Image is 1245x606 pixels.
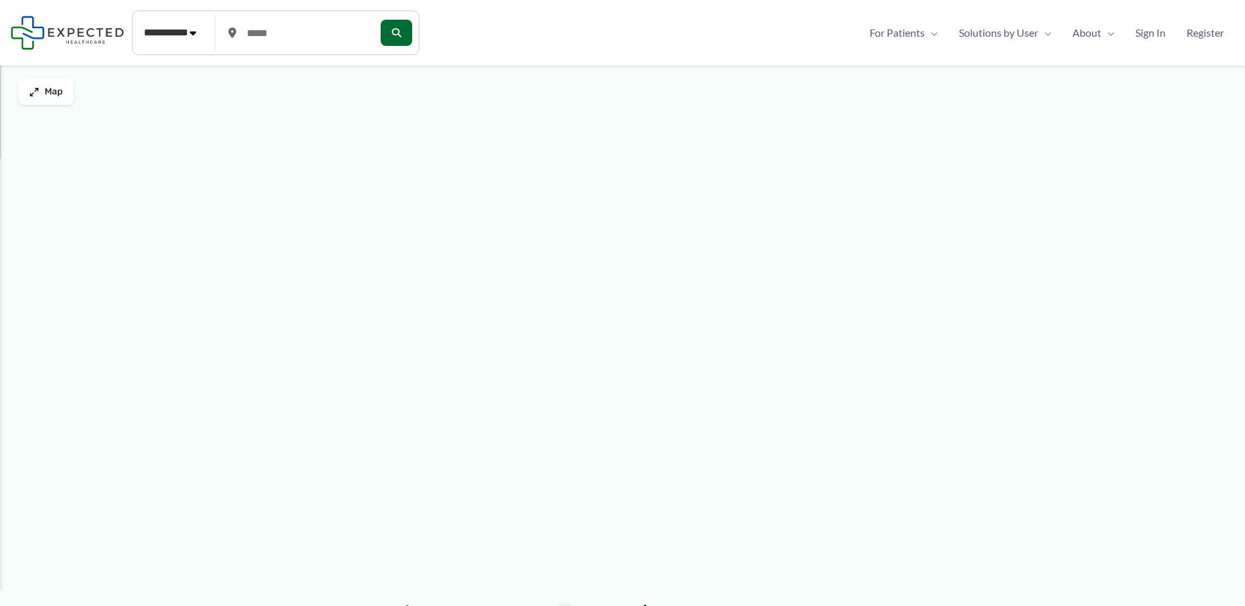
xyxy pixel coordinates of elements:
a: AboutMenu Toggle [1062,23,1125,43]
span: Solutions by User [959,23,1038,43]
span: Map [45,87,63,98]
a: Register [1176,23,1234,43]
span: Register [1187,23,1224,43]
span: Sign In [1135,23,1166,43]
span: Menu Toggle [1038,23,1051,43]
a: Solutions by UserMenu Toggle [948,23,1062,43]
img: Expected Healthcare Logo - side, dark font, small [11,16,124,49]
img: Maximize [29,87,39,97]
span: For Patients [870,23,925,43]
span: About [1072,23,1101,43]
span: Menu Toggle [1101,23,1114,43]
button: Map [18,79,74,105]
span: Menu Toggle [925,23,938,43]
a: For PatientsMenu Toggle [859,23,948,43]
a: Sign In [1125,23,1176,43]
